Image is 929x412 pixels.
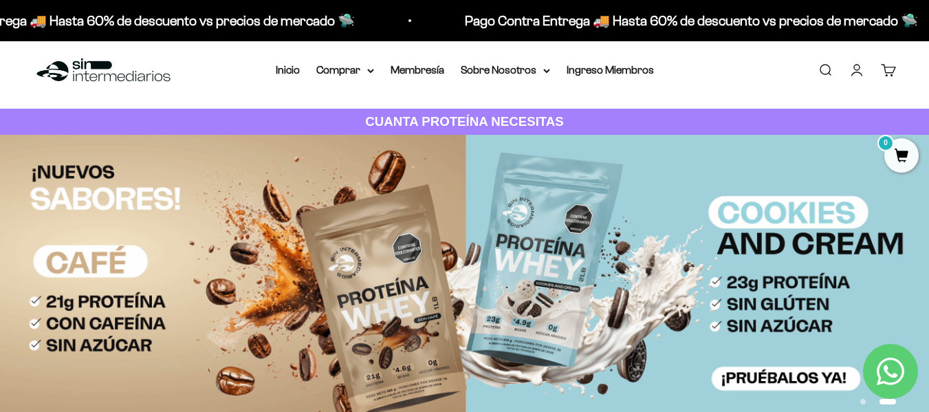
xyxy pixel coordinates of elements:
a: Membresía [391,64,444,76]
a: 0 [884,149,919,164]
summary: Comprar [316,61,374,79]
a: Inicio [276,64,300,76]
strong: CUANTA PROTEÍNA NECESITAS [365,114,564,129]
mark: 0 [877,135,894,151]
summary: Sobre Nosotros [461,61,550,79]
a: Ingreso Miembros [567,64,654,76]
p: Pago Contra Entrega 🚚 Hasta 60% de descuento vs precios de mercado 🛸 [441,10,895,32]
